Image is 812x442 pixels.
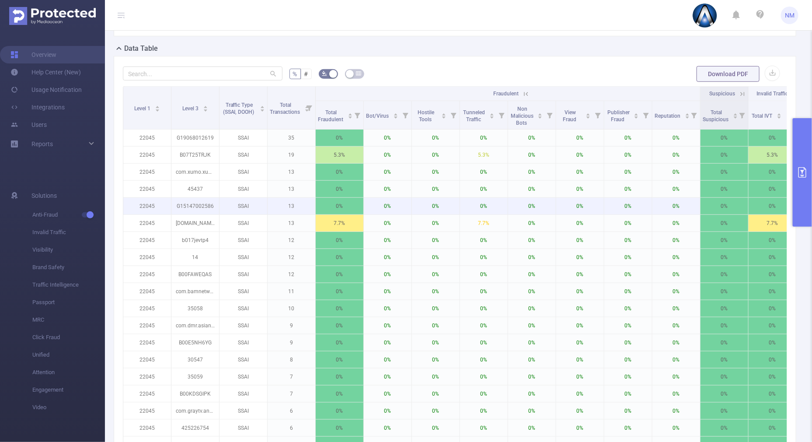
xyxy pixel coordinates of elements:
span: Hostile Tools [418,109,435,123]
p: 0% [508,198,556,214]
p: 0% [412,300,460,317]
p: 0% [316,249,363,266]
span: Level 3 [182,105,200,112]
p: 0% [652,300,700,317]
p: 0% [316,283,363,300]
p: SSAI [220,300,267,317]
p: 0% [316,232,363,249]
p: 0% [556,198,604,214]
i: icon: caret-down [155,108,160,111]
p: 0% [700,249,748,266]
p: 0% [316,368,363,385]
p: 0% [508,232,556,249]
p: SSAI [220,181,267,197]
span: Video [32,399,105,416]
p: SSAI [220,249,267,266]
i: icon: caret-up [586,112,591,115]
span: Traffic Intelligence [32,276,105,294]
span: # [304,70,308,77]
p: 12 [268,232,315,249]
span: Total Suspicious [703,109,730,123]
div: Sort [348,112,353,117]
p: 0% [700,283,748,300]
p: 0% [556,147,604,163]
p: 0% [556,283,604,300]
p: 0% [364,283,411,300]
p: com.xumo.xumo [171,164,219,180]
p: 7.7% [316,215,363,232]
p: 0% [508,334,556,351]
p: 0% [749,334,796,351]
p: 0% [460,300,508,317]
p: 0% [604,232,652,249]
i: icon: caret-up [634,112,639,115]
p: 22045 [123,130,171,146]
a: Integrations [10,98,65,116]
p: SSAI [220,334,267,351]
p: 0% [460,266,508,283]
p: 0% [460,351,508,368]
i: Filter menu [544,101,556,129]
p: 0% [604,181,652,197]
p: 0% [604,351,652,368]
i: icon: caret-up [733,112,738,115]
i: icon: bg-colors [322,71,327,76]
span: NM [785,7,795,24]
p: 0% [556,130,604,146]
i: Filter menu [351,101,363,129]
span: Total Fraudulent [318,109,345,123]
i: icon: caret-down [733,115,738,118]
p: 0% [460,130,508,146]
p: 0% [508,181,556,197]
i: Filter menu [399,101,411,129]
p: 0% [604,334,652,351]
p: 0% [749,351,796,368]
p: 0% [652,232,700,249]
p: 12 [268,249,315,266]
p: SSAI [220,232,267,249]
p: 22045 [123,164,171,180]
p: 30547 [171,351,219,368]
p: 0% [556,164,604,180]
i: Filter menu [784,101,796,129]
p: 0% [749,249,796,266]
div: Sort [537,112,543,117]
span: Click Fraud [32,329,105,346]
p: 0% [316,334,363,351]
p: 0% [508,351,556,368]
p: 11 [268,283,315,300]
p: 0% [316,266,363,283]
p: 0% [604,215,652,232]
p: com.bamnetworks.mobile.android.gameday.atbat [171,283,219,300]
p: 0% [556,300,604,317]
p: 0% [749,164,796,180]
p: 0% [412,368,460,385]
p: 0% [412,283,460,300]
p: 22045 [123,283,171,300]
p: 0% [364,198,411,214]
p: 0% [412,317,460,334]
p: SSAI [220,198,267,214]
p: 0% [700,300,748,317]
p: 0% [460,232,508,249]
i: icon: caret-up [348,112,352,115]
span: Fraudulent [493,91,519,97]
p: 0% [412,215,460,232]
p: 19 [268,147,315,163]
p: 0% [749,300,796,317]
span: Engagement [32,381,105,399]
p: 0% [316,164,363,180]
i: icon: caret-up [155,105,160,107]
i: icon: caret-down [634,115,639,118]
p: 0% [556,351,604,368]
div: Sort [155,105,160,110]
p: 12 [268,266,315,283]
i: Filter menu [592,101,604,129]
p: 0% [749,198,796,214]
div: Sort [733,112,738,117]
p: 0% [508,266,556,283]
p: 0% [460,368,508,385]
i: icon: caret-up [260,105,265,107]
p: 0% [412,181,460,197]
p: 0% [412,147,460,163]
